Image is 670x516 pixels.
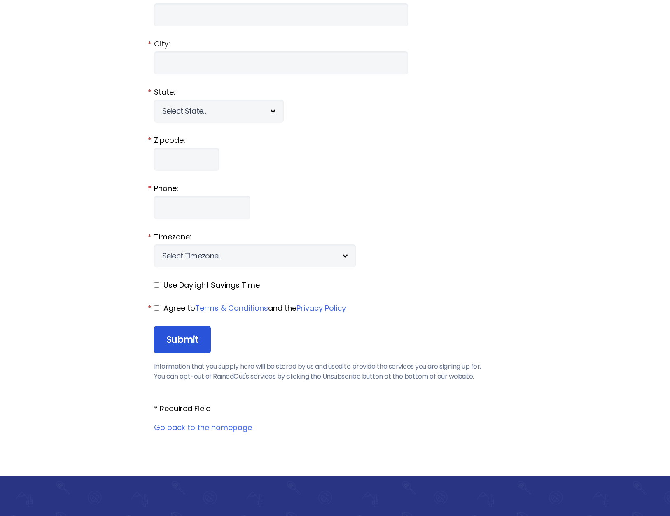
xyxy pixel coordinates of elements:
[163,280,260,290] span: Use Daylight Savings Time
[296,303,346,313] a: Privacy Policy
[154,232,516,242] label: Timezone:
[154,87,516,98] label: State:
[154,403,516,414] div: * Required Field
[154,362,516,381] p: Information that you supply here will be stored by us and used to provide the services you are si...
[154,422,252,432] a: Go back to the homepage
[163,303,348,313] span: Agree to and the
[154,135,516,146] label: Zipcode:
[154,39,516,49] label: City:
[154,326,211,354] input: Submit
[195,303,268,313] a: Terms & Conditions
[154,183,516,194] label: Phone:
